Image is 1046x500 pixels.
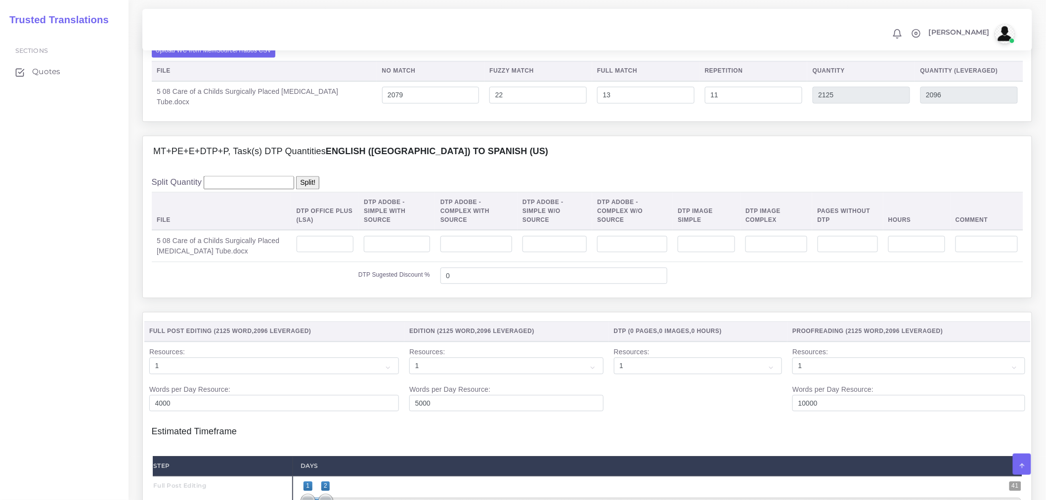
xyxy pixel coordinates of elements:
[291,193,359,231] th: DTP Office Plus (LSA)
[358,271,430,280] label: DTP Sugested Discount %
[484,61,592,82] th: Fuzzy Match
[15,47,48,54] span: Sections
[216,328,252,335] span: 2125 Word
[929,29,990,36] span: [PERSON_NAME]
[1009,482,1021,491] span: 41
[630,328,657,335] span: 0 Pages
[143,136,1032,168] div: MT+PE+E+DTP+P, Task(s) DTP QuantitiesEnglish ([GEOGRAPHIC_DATA]) TO Spanish (US)
[951,193,1023,231] th: Comment
[787,342,1031,417] td: Resources: Words per Day Resource:
[304,482,312,491] span: 1
[377,61,484,82] th: No Match
[152,193,292,231] th: File
[592,61,700,82] th: Full Match
[152,61,377,82] th: File
[477,328,532,335] span: 2096 Leveraged
[995,24,1015,43] img: avatar
[404,342,609,417] td: Resources: Words per Day Resource:
[812,193,883,231] th: Pages Without DTP
[915,61,1023,82] th: Quantity (Leveraged)
[2,12,109,28] a: Trusted Translations
[296,176,319,190] input: Split!
[592,193,673,231] th: DTP Adobe - Complex W/O Source
[152,44,276,57] label: Upload WC from MemSource/Trados CSV
[659,328,690,335] span: 0 Images
[741,193,812,231] th: DTP Image Complex
[609,342,787,417] td: Resources:
[254,328,309,335] span: 2096 Leveraged
[152,82,377,113] td: 5 08 Care of a Childs Surgically Placed [MEDICAL_DATA] Tube.docx
[153,462,170,470] strong: Step
[144,322,404,342] th: Full Post Editing ( , )
[807,61,915,82] th: Quantity
[32,66,60,77] span: Quotes
[924,24,1018,43] a: [PERSON_NAME]avatar
[699,61,807,82] th: Repetition
[301,462,318,470] strong: Days
[883,193,951,231] th: Hours
[326,147,548,157] b: English ([GEOGRAPHIC_DATA]) TO Spanish (US)
[2,14,109,26] h2: Trusted Translations
[439,328,475,335] span: 2125 Word
[673,193,741,231] th: DTP Image Simple
[692,328,720,335] span: 0 Hours
[153,482,207,490] strong: Full Post Editing
[7,61,121,82] a: Quotes
[143,168,1032,298] div: MT+PE+E+DTP+P, Task(s) DTP QuantitiesEnglish ([GEOGRAPHIC_DATA]) TO Spanish (US)
[152,176,202,189] label: Split Quantity
[787,322,1031,342] th: Proofreading ( , )
[144,342,404,417] td: Resources: Words per Day Resource:
[321,482,330,491] span: 2
[152,230,292,262] td: 5 08 Care of a Childs Surgically Placed [MEDICAL_DATA] Tube.docx
[143,36,1032,122] div: MT+PE+E+DTP+P, Task(s) Full Post Editing / Edition / Proofreading QuantitiesEnglish ([GEOGRAPHIC_...
[848,328,884,335] span: 2125 Word
[359,193,436,231] th: DTP Adobe - Simple With Source
[404,322,609,342] th: Edition ( , )
[609,322,787,342] th: DTP ( , , )
[153,147,548,158] h4: MT+PE+E+DTP+P, Task(s) DTP Quantities
[886,328,941,335] span: 2096 Leveraged
[152,417,1023,438] h4: Estimated Timeframe
[518,193,592,231] th: DTP Adobe - Simple W/O Source
[435,193,517,231] th: DTP Adobe - Complex With Source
